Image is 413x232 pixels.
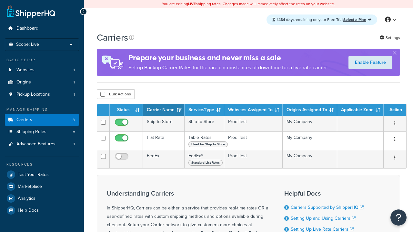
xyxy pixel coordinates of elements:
[337,104,384,116] th: Applicable Zone: activate to sort column ascending
[390,209,407,226] button: Open Resource Center
[143,116,185,131] td: Ship to Store
[97,89,135,99] button: Bulk Actions
[283,150,337,168] td: My Company
[283,131,337,150] td: My Company
[5,169,79,180] a: Test Your Rates
[5,138,79,150] a: Advanced Features 1
[143,150,185,168] td: FedEx
[16,141,55,147] span: Advanced Features
[16,129,46,135] span: Shipping Rules
[73,117,75,123] span: 3
[188,141,228,147] span: Used for Ship to Store
[5,76,79,88] li: Origins
[16,67,35,73] span: Websites
[74,80,75,85] span: 1
[110,104,143,116] th: Status: activate to sort column ascending
[188,1,196,7] b: LIVE
[5,162,79,167] div: Resources
[384,104,406,116] th: Action
[343,17,371,23] a: Select a Plan
[97,31,128,44] h1: Carriers
[284,190,368,197] h3: Helpful Docs
[74,67,75,73] span: 1
[143,104,185,116] th: Carrier Name: activate to sort column ascending
[5,126,79,138] a: Shipping Rules
[277,17,295,23] strong: 1434 days
[185,131,224,150] td: Table Rates
[185,116,224,131] td: Ship to Store
[5,181,79,192] a: Marketplace
[5,138,79,150] li: Advanced Features
[224,104,283,116] th: Websites Assigned To: activate to sort column ascending
[5,89,79,101] a: Pickup Locations 1
[291,204,364,211] a: Carriers Supported by ShipperHQ
[5,193,79,204] a: Analytics
[5,89,79,101] li: Pickup Locations
[267,15,377,25] div: remaining on your Free Trial
[380,33,400,42] a: Settings
[5,76,79,88] a: Origins 1
[224,116,283,131] td: Prod Test
[5,114,79,126] a: Carriers 3
[143,131,185,150] td: Flat Rate
[128,53,328,63] h4: Prepare your business and never miss a sale
[348,56,392,69] a: Enable Feature
[128,63,328,72] p: Set up Backup Carrier Rates for the rare circumstances of downtime for a live rate carrier.
[5,205,79,216] a: Help Docs
[185,150,224,168] td: FedEx®
[97,49,128,76] img: ad-rules-rateshop-fe6ec290ccb7230408bd80ed9643f0289d75e0ffd9eb532fc0e269fcd187b520.png
[74,141,75,147] span: 1
[5,23,79,34] a: Dashboard
[16,80,31,85] span: Origins
[188,160,223,166] span: Standard List Rates
[18,184,42,189] span: Marketplace
[185,104,224,116] th: Service/Type: activate to sort column ascending
[5,114,79,126] li: Carriers
[74,92,75,97] span: 1
[16,117,32,123] span: Carriers
[5,107,79,112] div: Manage Shipping
[224,150,283,168] td: Prod Test
[18,208,39,213] span: Help Docs
[16,92,50,97] span: Pickup Locations
[16,42,39,47] span: Scope: Live
[5,64,79,76] a: Websites 1
[291,215,356,222] a: Setting Up and Using Carriers
[5,64,79,76] li: Websites
[5,57,79,63] div: Basic Setup
[283,116,337,131] td: My Company
[18,172,49,178] span: Test Your Rates
[7,5,55,18] a: ShipperHQ Home
[18,196,35,201] span: Analytics
[283,104,337,116] th: Origins Assigned To: activate to sort column ascending
[107,190,268,197] h3: Understanding Carriers
[224,131,283,150] td: Prod Test
[16,26,38,31] span: Dashboard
